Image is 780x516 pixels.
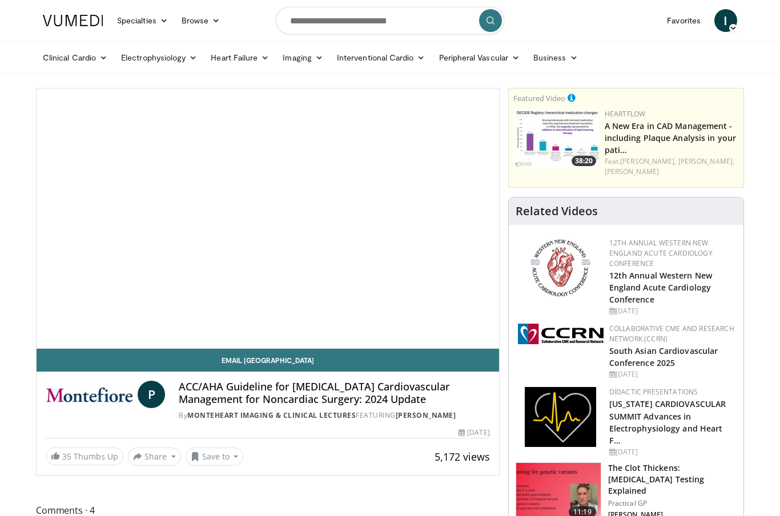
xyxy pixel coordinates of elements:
[609,387,734,397] div: Didactic Presentations
[518,324,604,344] img: a04ee3ba-8487-4636-b0fb-5e8d268f3737.png.150x105_q85_autocrop_double_scale_upscale_version-0.2.png
[609,345,718,368] a: South Asian Cardiovascular Conference 2025
[179,381,489,405] h4: ACC/AHA Guideline for [MEDICAL_DATA] Cardiovascular Management for Noncardiac Surgery: 2024 Update
[37,349,499,372] a: Email [GEOGRAPHIC_DATA]
[36,46,114,69] a: Clinical Cardio
[608,462,737,497] h3: The Clot Thickens: [MEDICAL_DATA] Testing Explained
[513,93,565,103] small: Featured Video
[609,447,734,457] div: [DATE]
[43,15,103,26] img: VuMedi Logo
[526,46,585,69] a: Business
[609,238,713,268] a: 12th Annual Western New England Acute Cardiology Conference
[609,324,734,344] a: Collaborative CME and Research Network (CCRN)
[46,381,133,408] img: MonteHeart Imaging & Clinical Lectures
[128,448,181,466] button: Share
[179,410,489,421] div: By FEATURING
[186,448,244,466] button: Save to
[525,387,596,447] img: 1860aa7a-ba06-47e3-81a4-3dc728c2b4cf.png.150x105_q85_autocrop_double_scale_upscale_version-0.2.png
[276,7,504,34] input: Search topics, interventions
[605,156,739,177] div: Feat.
[605,109,646,119] a: Heartflow
[609,270,712,305] a: 12th Annual Western New England Acute Cardiology Conference
[204,46,276,69] a: Heart Failure
[432,46,526,69] a: Peripheral Vascular
[138,381,165,408] a: P
[62,451,71,462] span: 35
[330,46,432,69] a: Interventional Cardio
[605,120,736,155] a: A New Era in CAD Management - including Plaque Analysis in your pati…
[529,238,592,298] img: 0954f259-7907-4053-a817-32a96463ecc8.png.150x105_q85_autocrop_double_scale_upscale_version-0.2.png
[276,46,330,69] a: Imaging
[513,109,599,169] img: 738d0e2d-290f-4d89-8861-908fb8b721dc.150x105_q85_crop-smart_upscale.jpg
[187,410,356,420] a: MonteHeart Imaging & Clinical Lectures
[516,204,598,218] h4: Related Videos
[609,306,734,316] div: [DATE]
[714,9,737,32] a: I
[620,156,676,166] a: [PERSON_NAME],
[396,410,456,420] a: [PERSON_NAME]
[459,428,489,438] div: [DATE]
[660,9,707,32] a: Favorites
[678,156,734,166] a: [PERSON_NAME],
[114,46,204,69] a: Electrophysiology
[110,9,175,32] a: Specialties
[175,9,227,32] a: Browse
[609,369,734,380] div: [DATE]
[605,167,659,176] a: [PERSON_NAME]
[435,450,490,463] span: 5,172 views
[37,88,499,349] video-js: Video Player
[46,448,123,465] a: 35 Thumbs Up
[608,499,737,508] p: Practical GP
[609,398,726,445] a: [US_STATE] CARDIOVASCULAR SUMMIT Advances in Electrophysiology and Heart F…
[513,109,599,169] a: 38:20
[572,156,596,166] span: 38:20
